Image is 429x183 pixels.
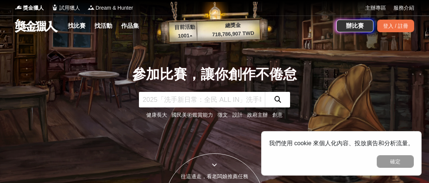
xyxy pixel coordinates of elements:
span: 獎金獵人 [23,4,44,12]
a: 辦比賽 [336,20,373,32]
img: Logo [87,4,95,11]
a: 作品集 [118,21,142,31]
p: 總獎金 [199,20,266,30]
a: 國民美術鑑賞能力 [172,112,213,118]
a: 找活動 [92,21,115,31]
span: 試用獵人 [59,4,80,12]
p: 718,786,907 TWD [200,29,267,39]
a: LogoDream & Hunter [87,4,133,12]
a: 健康長大 [146,112,167,118]
span: 我們使用 cookie 來個人化內容、投放廣告和分析流量。 [269,140,414,146]
img: Logo [51,4,59,11]
a: Logo獎金獵人 [15,4,44,12]
p: 目前活動 [170,23,200,32]
div: 參加比賽，讓你創作不倦怠 [132,64,297,85]
a: 設計 [232,112,243,118]
div: 登入 / 註冊 [377,20,414,32]
p: 1001 ▴ [170,31,200,40]
img: Logo [15,4,22,11]
div: 往這邊走，看老闆娘推薦任務 [165,173,264,180]
a: Logo試用獵人 [51,4,80,12]
a: 徵文 [217,112,228,118]
a: 服務介紹 [393,4,414,12]
span: Dream & Hunter [96,4,133,12]
a: 創意 [272,112,283,118]
input: 2025「洗手新日常：全民 ALL IN」洗手歌全台徵選 [139,92,265,107]
button: 確定 [377,155,414,168]
a: 政府主辦 [247,112,268,118]
a: 主辦專區 [365,4,386,12]
a: 找比賽 [65,21,89,31]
